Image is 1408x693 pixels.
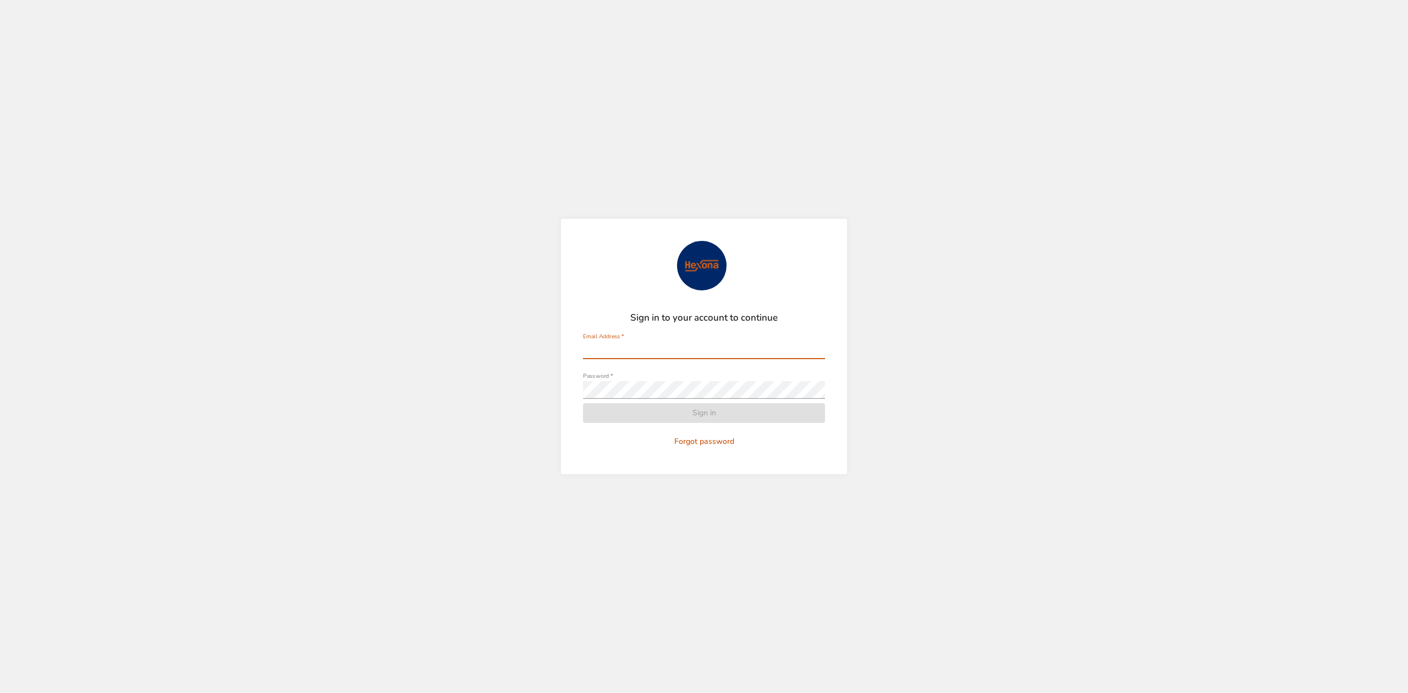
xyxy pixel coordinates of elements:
span: Forgot password [587,435,821,449]
label: Password [583,373,613,379]
img: Avatar [677,241,727,290]
h2: Sign in to your account to continue [583,312,825,323]
button: Forgot password [583,432,825,452]
label: Email Address [583,333,624,339]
